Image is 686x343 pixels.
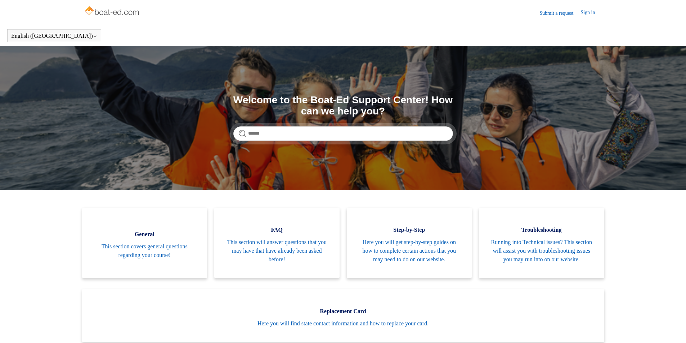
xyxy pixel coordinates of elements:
span: Step-by-Step [358,226,461,234]
span: This section will answer questions that you may have that have already been asked before! [225,238,329,264]
a: Troubleshooting Running into Technical issues? This section will assist you with troubleshooting ... [479,208,604,278]
input: Search [233,126,453,141]
span: Troubleshooting [490,226,593,234]
span: General [93,230,197,239]
h1: Welcome to the Boat-Ed Support Center! How can we help you? [233,95,453,117]
a: Sign in [580,9,602,17]
img: Boat-Ed Help Center home page [84,4,141,19]
a: FAQ This section will answer questions that you may have that have already been asked before! [214,208,340,278]
span: This section covers general questions regarding your course! [93,242,197,259]
span: Here you will find state contact information and how to replace your card. [93,319,593,328]
a: Submit a request [539,9,580,17]
a: Step-by-Step Here you will get step-by-step guides on how to complete certain actions that you ma... [347,208,472,278]
button: English ([GEOGRAPHIC_DATA]) [11,33,97,39]
span: FAQ [225,226,329,234]
a: General This section covers general questions regarding your course! [82,208,207,278]
span: Running into Technical issues? This section will assist you with troubleshooting issues you may r... [490,238,593,264]
a: Replacement Card Here you will find state contact information and how to replace your card. [82,289,604,342]
span: Replacement Card [93,307,593,316]
span: Here you will get step-by-step guides on how to complete certain actions that you may need to do ... [358,238,461,264]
